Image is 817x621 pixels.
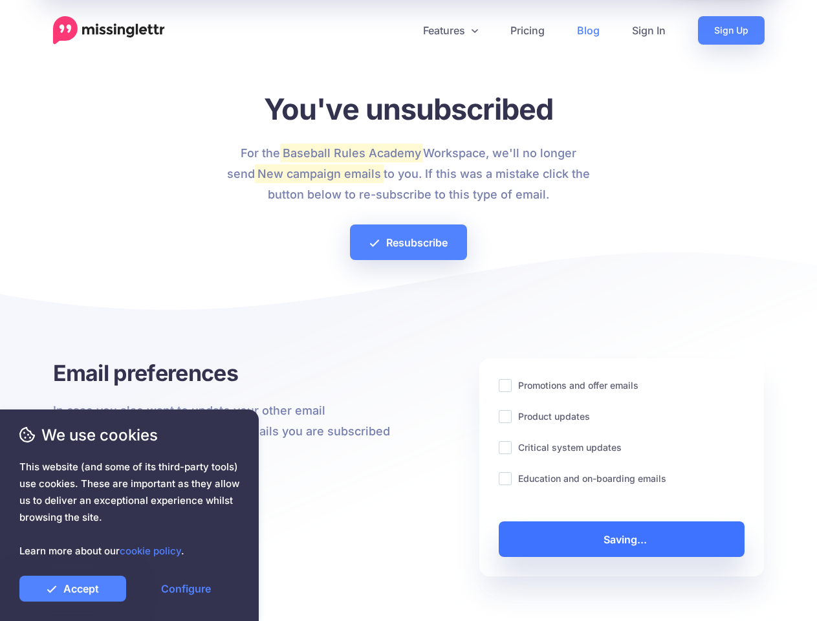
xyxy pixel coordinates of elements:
a: Configure [133,576,239,602]
a: Sign Up [698,16,765,45]
label: Product updates [518,409,590,424]
a: Pricing [494,16,561,45]
mark: New campaign emails [255,164,383,182]
a: cookie policy [120,545,181,557]
h3: Email preferences [53,358,399,387]
a: Saving... [499,521,745,557]
mark: Baseball Rules Academy [280,144,423,162]
a: Blog [561,16,616,45]
a: Features [407,16,494,45]
a: Resubscribe [350,224,467,260]
label: Critical system updates [518,440,622,455]
label: Education and on-boarding emails [518,471,666,486]
p: For the Workspace, we'll no longer send to you. If this was a mistake click the button below to r... [226,143,591,205]
span: We use cookies [19,424,239,446]
a: Sign In [616,16,682,45]
label: Promotions and offer emails [518,378,638,393]
h1: You've unsubscribed [226,91,591,127]
span: This website (and some of its third-party tools) use cookies. These are important as they allow u... [19,459,239,560]
p: In case you also want to update your other email preferences, below are the other emails you are ... [53,400,399,463]
a: Accept [19,576,126,602]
